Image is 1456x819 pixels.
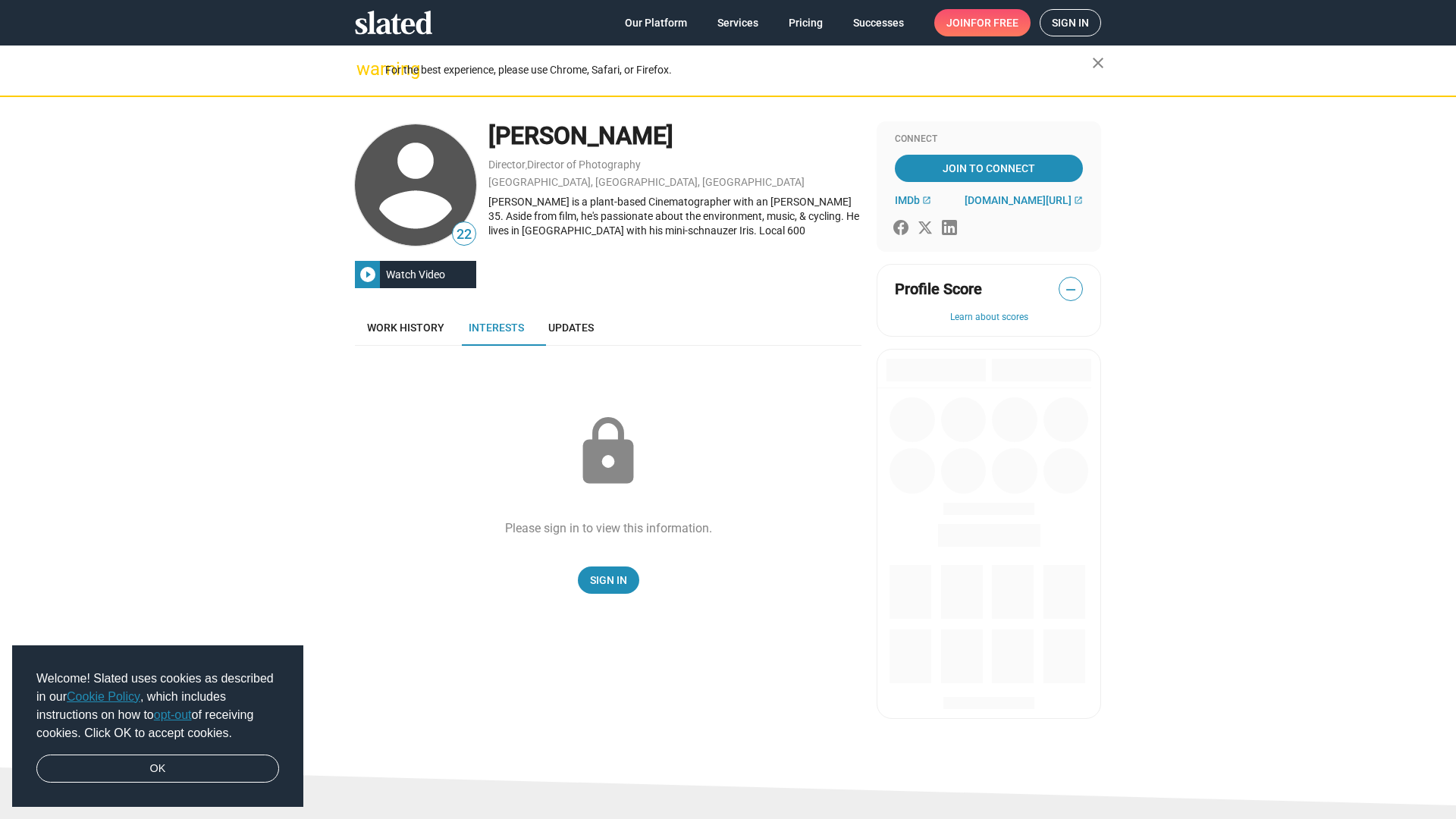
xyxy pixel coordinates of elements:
[705,9,770,36] a: Services
[971,9,1018,36] span: for free
[488,195,861,237] div: [PERSON_NAME] is a plant-based Cinematographer with an [PERSON_NAME] 35. Aside from film, he's pa...
[946,9,1018,36] span: Join
[895,194,920,206] span: IMDb
[536,309,606,346] a: Updates
[385,60,1092,80] div: For the best experience, please use Chrome, Safari, or Firefox.
[527,158,641,171] a: Director of Photography
[777,9,835,36] a: Pricing
[355,261,476,288] button: Watch Video
[359,265,377,284] mat-icon: play_circle_filled
[895,279,982,300] span: Profile Score
[922,196,931,205] mat-icon: open_in_new
[380,261,451,288] div: Watch Video
[1074,196,1083,205] mat-icon: open_in_new
[548,322,594,334] span: Updates
[356,60,375,78] mat-icon: warning
[36,670,279,742] span: Welcome! Slated uses cookies as described in our , which includes instructions on how to of recei...
[853,9,904,36] span: Successes
[895,312,1083,324] button: Learn about scores
[453,224,475,245] span: 22
[590,566,627,594] span: Sign In
[367,322,444,334] span: Work history
[898,155,1080,182] span: Join To Connect
[469,322,524,334] span: Interests
[488,176,805,188] a: [GEOGRAPHIC_DATA], [GEOGRAPHIC_DATA], [GEOGRAPHIC_DATA]
[36,755,279,783] a: dismiss cookie message
[570,414,646,490] mat-icon: lock
[1040,9,1101,36] a: Sign in
[965,194,1072,206] span: [DOMAIN_NAME][URL]
[1052,10,1089,36] span: Sign in
[895,155,1083,182] a: Join To Connect
[934,9,1031,36] a: Joinfor free
[526,162,527,170] span: ,
[789,9,823,36] span: Pricing
[488,120,861,152] div: [PERSON_NAME]
[1089,54,1107,72] mat-icon: close
[613,9,699,36] a: Our Platform
[625,9,687,36] span: Our Platform
[965,194,1083,206] a: [DOMAIN_NAME][URL]
[717,9,758,36] span: Services
[355,309,457,346] a: Work history
[895,194,931,206] a: IMDb
[67,690,140,703] a: Cookie Policy
[505,520,712,536] div: Please sign in to view this information.
[154,708,192,721] a: opt-out
[1059,280,1082,300] span: —
[488,158,526,171] a: Director
[895,133,1083,146] div: Connect
[457,309,536,346] a: Interests
[12,645,303,808] div: cookieconsent
[841,9,916,36] a: Successes
[578,566,639,594] a: Sign In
